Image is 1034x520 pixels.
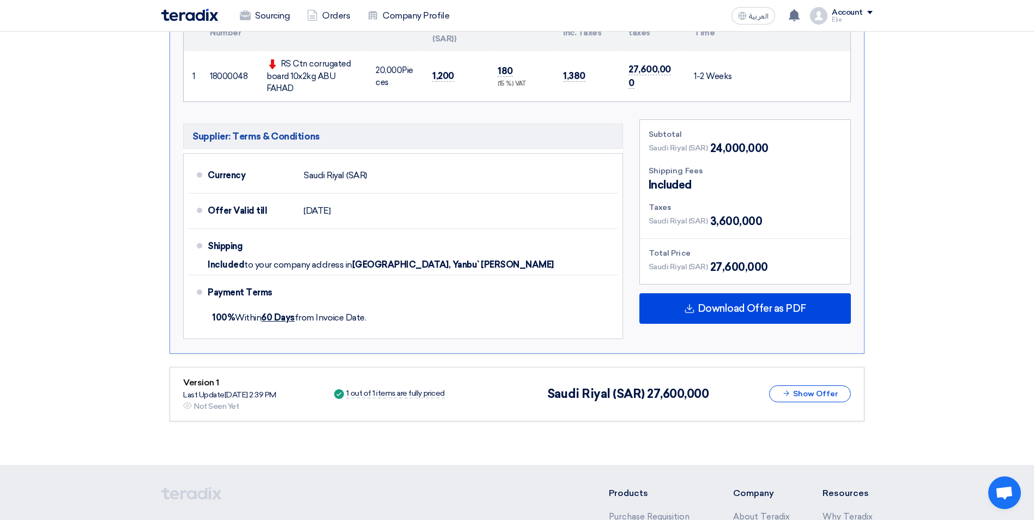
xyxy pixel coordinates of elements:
[208,233,295,259] div: Shipping
[609,487,701,500] li: Products
[212,312,366,323] span: Within from Invoice Date.
[649,215,708,227] span: Saudi Riyal (SAR)
[710,259,768,275] span: 27,600,000
[267,58,358,95] div: RS Ctn corrugated board 10x2kg ABU FAHAD
[823,487,873,500] li: Resources
[769,385,851,402] button: Show Offer
[261,312,295,323] u: 60 Days
[685,51,742,101] td: 1-2 Weeks
[212,312,235,323] strong: 100%
[376,65,402,75] span: 20,000
[298,4,359,28] a: Orders
[710,213,763,229] span: 3,600,000
[208,162,295,189] div: Currency
[498,65,513,77] span: 180
[832,8,863,17] div: Account
[359,4,458,28] a: Company Profile
[733,487,790,500] li: Company
[346,390,444,398] div: 1 out of 1 items are fully priced
[649,129,842,140] div: Subtotal
[208,280,605,306] div: Payment Terms
[547,386,645,401] span: Saudi Riyal (SAR)
[649,165,842,177] div: Shipping Fees
[161,9,218,21] img: Teradix logo
[810,7,827,25] img: profile_test.png
[367,51,424,101] td: Pieces
[649,247,842,259] div: Total Price
[563,70,585,82] span: 1,380
[304,165,367,186] div: Saudi Riyal (SAR)
[184,51,201,101] td: 1
[649,177,692,193] span: Included
[649,202,842,213] div: Taxes
[628,64,671,89] span: 27,600,000
[698,304,806,313] span: Download Offer as PDF
[194,401,239,412] div: Not Seen Yet
[710,140,769,156] span: 24,000,000
[201,51,258,101] td: 18000048
[183,124,623,149] h5: Supplier: Terms & Conditions
[304,205,330,216] span: [DATE]
[183,376,276,389] div: Version 1
[498,80,546,89] div: (15 %) VAT
[352,259,554,270] span: [GEOGRAPHIC_DATA], Yanbu` [PERSON_NAME]
[649,142,708,154] span: Saudi Riyal (SAR)
[183,389,276,401] div: Last Update [DATE] 2:39 PM
[208,259,244,270] span: Included
[208,198,295,224] div: Offer Valid till
[432,70,454,82] span: 1,200
[231,4,298,28] a: Sourcing
[244,259,352,270] span: to your company address in
[647,386,709,401] span: 27,600,000
[988,476,1021,509] div: Open chat
[832,17,873,23] div: Elie
[731,7,775,25] button: العربية
[649,261,708,273] span: Saudi Riyal (SAR)
[749,13,769,20] span: العربية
